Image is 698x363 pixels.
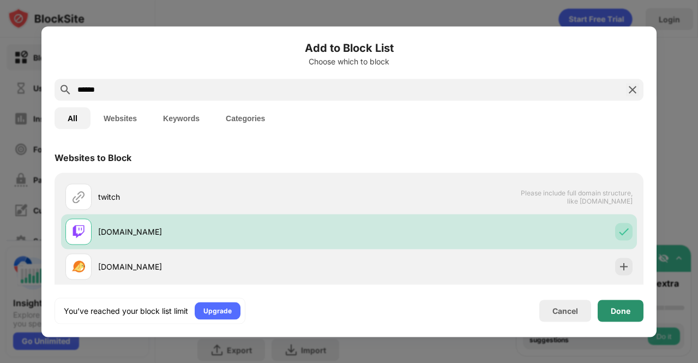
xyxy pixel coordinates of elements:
[150,107,213,129] button: Keywords
[203,305,232,316] div: Upgrade
[98,261,349,272] div: [DOMAIN_NAME]
[55,57,643,66] div: Choose which to block
[59,83,72,96] img: search.svg
[213,107,278,129] button: Categories
[72,260,85,273] img: favicons
[72,225,85,238] img: favicons
[98,226,349,237] div: [DOMAIN_NAME]
[552,306,578,316] div: Cancel
[55,152,131,163] div: Websites to Block
[55,107,91,129] button: All
[72,190,85,203] img: url.svg
[98,191,349,203] div: twitch
[64,305,188,316] div: You’ve reached your block list limit
[626,83,639,96] img: search-close
[520,188,633,205] span: Please include full domain structure, like [DOMAIN_NAME]
[91,107,150,129] button: Websites
[55,39,643,56] h6: Add to Block List
[611,306,630,315] div: Done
